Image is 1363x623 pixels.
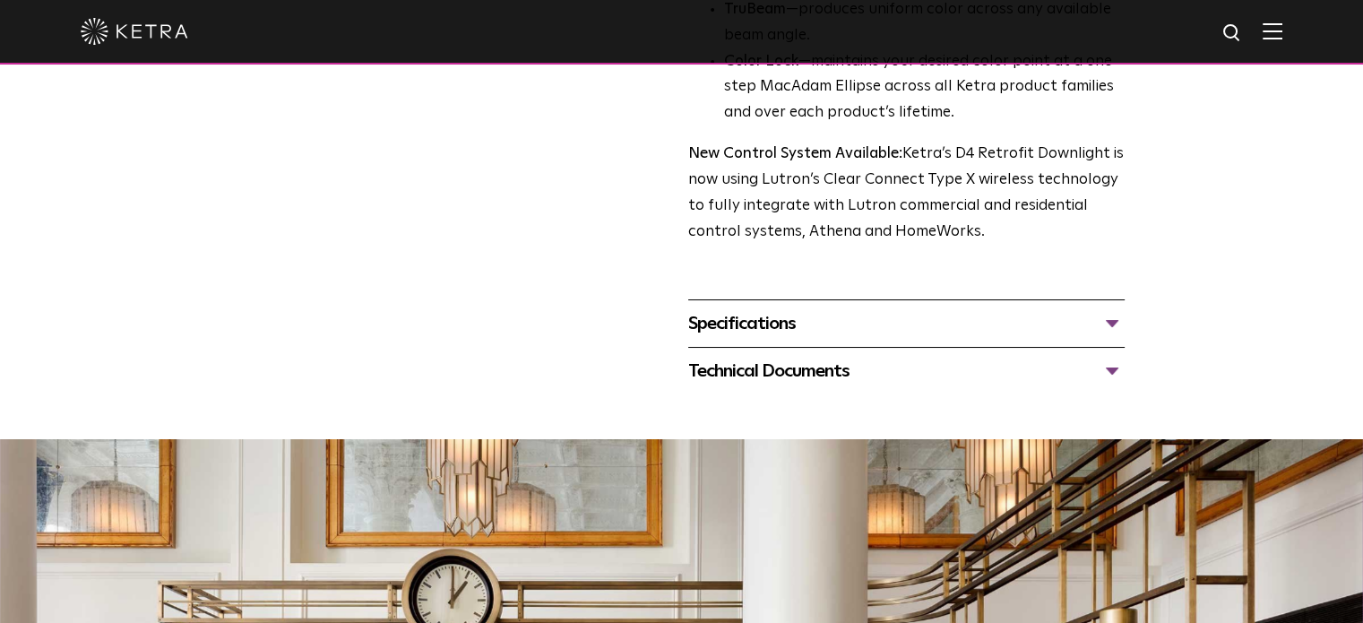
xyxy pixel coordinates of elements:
img: ketra-logo-2019-white [81,18,188,45]
strong: Color Lock [724,54,798,69]
p: Ketra’s D4 Retrofit Downlight is now using Lutron’s Clear Connect Type X wireless technology to f... [688,142,1125,246]
strong: New Control System Available: [688,146,902,161]
li: —maintains your desired color point at a one step MacAdam Ellipse across all Ketra product famili... [724,49,1125,127]
img: Hamburger%20Nav.svg [1263,22,1282,39]
div: Technical Documents [688,357,1125,385]
img: search icon [1221,22,1244,45]
div: Specifications [688,309,1125,338]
